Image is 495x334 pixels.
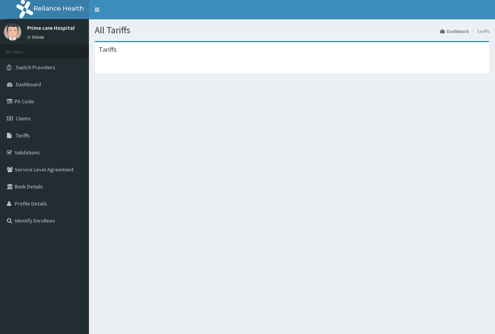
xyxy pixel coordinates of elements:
span: Claims [16,115,31,122]
a: Online [27,34,46,40]
span: Tariffs [16,132,30,139]
a: Dashboard [440,28,469,34]
p: Prime care Hospital [27,25,75,31]
span: Dashboard [16,81,41,88]
li: Tariffs [469,28,489,34]
h3: Tariffs [99,46,117,53]
h1: All Tariffs [95,25,489,35]
img: User Image [4,23,21,41]
span: Switch Providers [16,64,55,71]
